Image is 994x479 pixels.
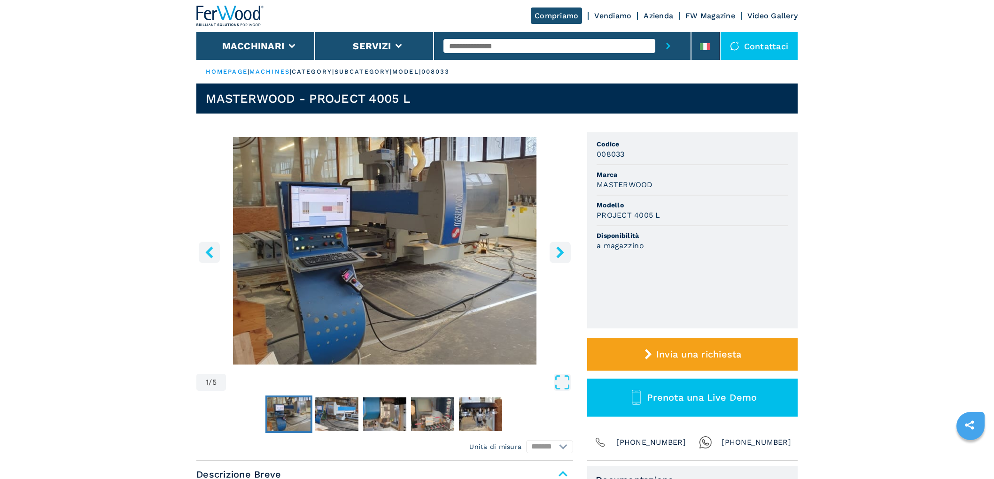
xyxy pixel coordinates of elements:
[597,240,644,251] h3: a magazzino
[196,137,573,365] div: Go to Slide 1
[392,68,421,76] p: model |
[958,413,981,437] a: sharethis
[597,200,788,210] span: Modello
[363,397,406,431] img: 2b5d3fe8986a1bc4ab638a8c685c2e89
[469,442,521,451] em: Unità di misura
[597,170,788,179] span: Marca
[292,68,334,76] p: category |
[647,392,757,403] span: Prenota una Live Demo
[421,68,450,76] p: 008033
[353,40,391,52] button: Servizi
[334,68,392,76] p: subcategory |
[409,395,456,433] button: Go to Slide 4
[249,68,290,75] a: machines
[597,210,660,220] h3: PROJECT 4005 L
[594,436,607,449] img: Phone
[361,395,408,433] button: Go to Slide 3
[597,179,653,190] h3: MASTERWOOD
[196,395,573,433] nav: Thumbnail Navigation
[730,41,739,51] img: Contattaci
[315,397,358,431] img: b49c154aaa6b9922d3dd4f96d17c7f05
[196,137,573,365] img: Centro di lavoro a 5 assi MASTERWOOD PROJECT 4005 L
[209,379,212,386] span: /
[656,349,742,360] span: Invia una richiesta
[655,32,681,60] button: submit-button
[199,242,220,263] button: left-button
[644,11,673,20] a: Azienda
[411,397,454,431] img: cbdd323219cd3587047eb020f233bf7a
[212,379,217,386] span: 5
[587,379,798,417] button: Prenota una Live Demo
[531,8,582,24] a: Compriamo
[206,91,411,106] h1: MASTERWOOD - PROJECT 4005 L
[196,6,264,26] img: Ferwood
[228,374,571,391] button: Open Fullscreen
[265,395,312,433] button: Go to Slide 1
[313,395,360,433] button: Go to Slide 2
[685,11,735,20] a: FW Magazine
[616,436,686,449] span: [PHONE_NUMBER]
[597,149,625,160] h3: 008033
[206,379,209,386] span: 1
[222,40,285,52] button: Macchinari
[290,68,292,75] span: |
[722,436,791,449] span: [PHONE_NUMBER]
[587,338,798,371] button: Invia una richiesta
[747,11,798,20] a: Video Gallery
[457,395,504,433] button: Go to Slide 5
[459,397,502,431] img: f0adb17f68feaf55230878cea3774217
[550,242,571,263] button: right-button
[206,68,248,75] a: HOMEPAGE
[248,68,249,75] span: |
[699,436,712,449] img: Whatsapp
[594,11,631,20] a: Vendiamo
[597,139,788,149] span: Codice
[721,32,798,60] div: Contattaci
[267,397,311,431] img: 575117e5b2ef487ccee673701c904300
[597,231,788,240] span: Disponibilità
